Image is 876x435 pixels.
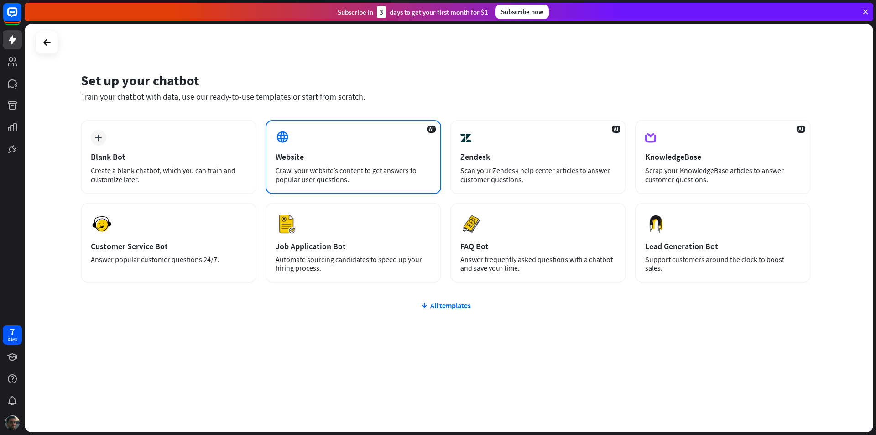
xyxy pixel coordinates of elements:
div: Job Application Bot [276,241,431,252]
div: Customer Service Bot [91,241,246,252]
div: Blank Bot [91,152,246,162]
i: plus [95,135,102,141]
div: Create a blank chatbot, which you can train and customize later. [91,166,246,184]
div: 3 [377,6,386,18]
div: All templates [81,301,811,310]
div: 7 [10,328,15,336]
span: AI [427,126,436,133]
div: Support customers around the clock to boost sales. [645,255,801,273]
a: 7 days [3,325,22,345]
div: Scrap your KnowledgeBase articles to answer customer questions. [645,166,801,184]
div: KnowledgeBase [645,152,801,162]
div: Answer popular customer questions 24/7. [91,255,246,264]
div: FAQ Bot [460,241,616,252]
div: Train your chatbot with data, use our ready-to-use templates or start from scratch. [81,91,811,102]
div: Automate sourcing candidates to speed up your hiring process. [276,255,431,273]
button: Open LiveChat chat widget [7,4,35,31]
span: AI [612,126,620,133]
div: Zendesk [460,152,616,162]
div: days [8,336,17,342]
span: AI [797,126,805,133]
div: Answer frequently asked questions with a chatbot and save your time. [460,255,616,273]
div: Subscribe now [495,5,549,19]
div: Website [276,152,431,162]
div: Set up your chatbot [81,72,811,89]
div: Crawl your website’s content to get answers to popular user questions. [276,166,431,184]
div: Lead Generation Bot [645,241,801,252]
div: Subscribe in days to get your first month for $1 [338,6,488,18]
div: Scan your Zendesk help center articles to answer customer questions. [460,166,616,184]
